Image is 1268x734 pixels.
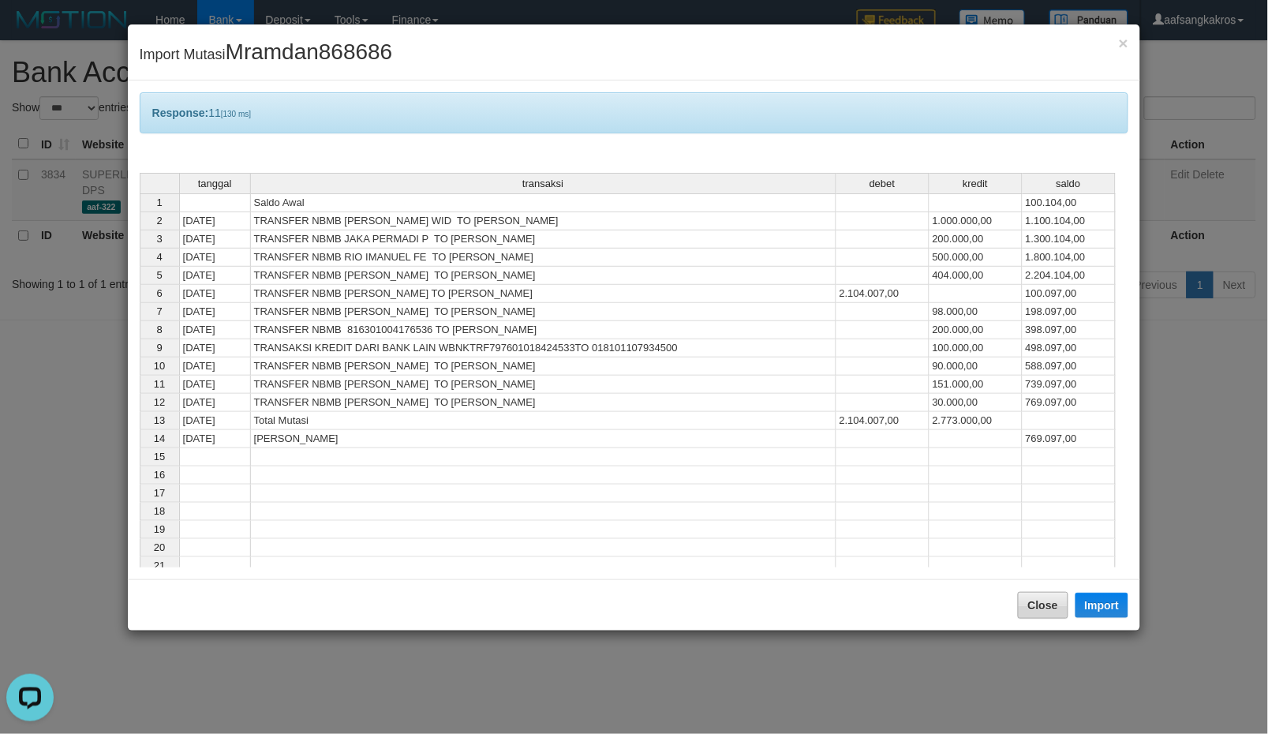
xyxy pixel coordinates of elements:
[251,267,836,285] td: TRANSFER NBMB [PERSON_NAME] TO [PERSON_NAME]
[251,430,836,448] td: [PERSON_NAME]
[140,173,179,193] th: Select whole grid
[251,212,836,230] td: TRANSFER NBMB [PERSON_NAME] WID TO [PERSON_NAME]
[226,39,393,64] span: Mramdan868686
[1023,303,1116,321] td: 198.097,00
[251,358,836,376] td: TRANSFER NBMB [PERSON_NAME] TO [PERSON_NAME]
[522,178,563,189] span: transaksi
[929,412,1023,430] td: 2.773.000,00
[154,396,165,408] span: 12
[154,451,165,462] span: 15
[179,430,251,448] td: [DATE]
[251,376,836,394] td: TRANSFER NBMB [PERSON_NAME] TO [PERSON_NAME]
[157,305,163,317] span: 7
[179,249,251,267] td: [DATE]
[251,412,836,430] td: Total Mutasi
[1023,430,1116,448] td: 769.097,00
[157,215,163,227] span: 2
[157,342,163,354] span: 9
[251,321,836,339] td: TRANSFER NBMB 816301004176536 TO [PERSON_NAME]
[154,541,165,553] span: 20
[1023,267,1116,285] td: 2.204.104,00
[870,178,896,189] span: debet
[251,339,836,358] td: TRANSAKSI KREDIT DARI BANK LAIN WBNKTRF797601018424533TO 018101107934500
[1023,249,1116,267] td: 1.800.104,00
[157,269,163,281] span: 5
[1023,321,1116,339] td: 398.097,00
[1023,358,1116,376] td: 588.097,00
[1119,35,1128,51] button: Close
[140,92,1129,133] div: 11
[251,394,836,412] td: TRANSFER NBMB [PERSON_NAME] TO [PERSON_NAME]
[198,178,232,189] span: tanggal
[963,178,988,189] span: kredit
[179,412,251,430] td: [DATE]
[251,193,836,212] td: Saldo Awal
[251,249,836,267] td: TRANSFER NBMB RIO IMANUEL FE TO [PERSON_NAME]
[154,560,165,571] span: 21
[1023,230,1116,249] td: 1.300.104,00
[1023,285,1116,303] td: 100.097,00
[152,107,209,119] b: Response:
[929,376,1023,394] td: 151.000,00
[929,394,1023,412] td: 30.000,00
[1023,394,1116,412] td: 769.097,00
[929,358,1023,376] td: 90.000,00
[221,110,251,118] span: [130 ms]
[179,267,251,285] td: [DATE]
[157,233,163,245] span: 3
[154,505,165,517] span: 18
[157,251,163,263] span: 4
[6,6,54,54] button: Open LiveChat chat widget
[140,47,393,62] span: Import Mutasi
[157,324,163,335] span: 8
[157,287,163,299] span: 6
[929,212,1023,230] td: 1.000.000,00
[251,230,836,249] td: TRANSFER NBMB JAKA PERMADI P TO [PERSON_NAME]
[1023,212,1116,230] td: 1.100.104,00
[1075,593,1129,618] button: Import
[1057,178,1081,189] span: saldo
[929,339,1023,358] td: 100.000,00
[154,433,165,444] span: 14
[179,230,251,249] td: [DATE]
[929,303,1023,321] td: 98.000,00
[929,321,1023,339] td: 200.000,00
[179,212,251,230] td: [DATE]
[929,230,1023,249] td: 200.000,00
[154,378,165,390] span: 11
[179,321,251,339] td: [DATE]
[179,394,251,412] td: [DATE]
[1023,339,1116,358] td: 498.097,00
[179,339,251,358] td: [DATE]
[929,249,1023,267] td: 500.000,00
[1018,592,1068,619] button: Close
[251,303,836,321] td: TRANSFER NBMB [PERSON_NAME] TO [PERSON_NAME]
[1023,193,1116,212] td: 100.104,00
[179,358,251,376] td: [DATE]
[836,412,929,430] td: 2.104.007,00
[179,376,251,394] td: [DATE]
[929,267,1023,285] td: 404.000,00
[179,303,251,321] td: [DATE]
[154,469,165,481] span: 16
[157,197,163,208] span: 1
[1119,34,1128,52] span: ×
[154,414,165,426] span: 13
[251,285,836,303] td: TRANSFER NBMB [PERSON_NAME] TO [PERSON_NAME]
[1023,376,1116,394] td: 739.097,00
[154,523,165,535] span: 19
[154,360,165,372] span: 10
[836,285,929,303] td: 2.104.007,00
[154,487,165,499] span: 17
[179,285,251,303] td: [DATE]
